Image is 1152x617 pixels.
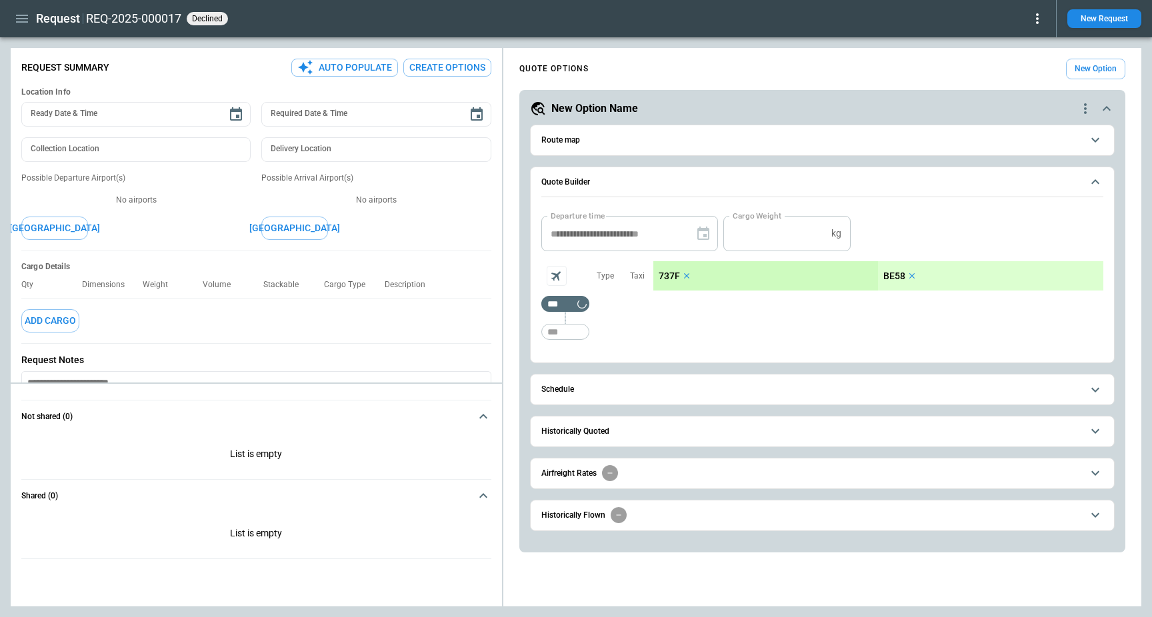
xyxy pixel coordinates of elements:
[659,271,680,282] p: 737F
[82,280,135,290] p: Dimensions
[36,11,80,27] h1: Request
[21,280,44,290] p: Qty
[187,12,228,25] div: No a/c availability
[541,296,589,312] div: Too short
[385,280,436,290] p: Description
[86,11,181,27] h2: REQ-2025-000017
[541,178,590,187] h6: Quote Builder
[733,210,781,221] label: Cargo Weight
[831,228,841,239] p: kg
[261,173,491,184] p: Possible Arrival Airport(s)
[21,432,491,479] p: List is empty
[261,195,491,206] p: No airports
[21,262,491,272] h6: Cargo Details
[21,87,491,97] h6: Location Info
[21,512,491,558] p: List is empty
[21,309,79,332] button: Add Cargo
[143,280,179,290] p: Weight
[463,101,490,128] button: Choose date
[203,280,241,290] p: Volume
[541,167,1103,198] button: Quote Builder
[21,480,491,512] button: Shared (0)
[403,59,491,77] button: Create Options
[630,271,645,282] p: Taxi
[21,512,491,558] div: Not shared (0)
[21,217,88,240] button: [GEOGRAPHIC_DATA]
[541,374,1103,404] button: Schedule
[21,400,491,432] button: Not shared (0)
[541,216,1103,346] div: Quote Builder
[189,14,225,23] span: declined
[541,136,580,145] h6: Route map
[223,101,249,128] button: Choose date
[21,432,491,479] div: Not shared (0)
[541,385,574,394] h6: Schedule
[21,412,73,421] h6: Not shared (0)
[597,271,614,282] p: Type
[21,492,58,500] h6: Shared (0)
[541,427,609,436] h6: Historically Quoted
[519,66,589,72] h4: QUOTE OPTIONS
[541,469,597,478] h6: Airfreight Rates
[541,125,1103,155] button: Route map
[1077,101,1093,117] div: quote-option-actions
[1066,59,1125,79] button: New Option
[541,458,1103,488] button: Airfreight Rates
[551,210,605,221] label: Departure time
[324,280,376,290] p: Cargo Type
[541,500,1103,530] button: Historically Flown
[291,59,398,77] button: Auto Populate
[541,416,1103,446] button: Historically Quoted
[541,511,605,520] h6: Historically Flown
[261,217,328,240] button: [GEOGRAPHIC_DATA]
[263,280,309,290] p: Stackable
[503,53,1141,558] div: scrollable content
[883,271,905,282] p: BE58
[551,101,638,116] h5: New Option Name
[1067,9,1141,28] button: New Request
[21,354,491,366] p: Request Notes
[21,195,251,206] p: No airports
[547,266,567,286] span: Aircraft selection
[21,62,109,73] p: Request Summary
[653,261,1103,291] div: scrollable content
[530,101,1115,117] button: New Option Namequote-option-actions
[541,324,589,340] div: Too short
[21,173,251,184] p: Possible Departure Airport(s)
